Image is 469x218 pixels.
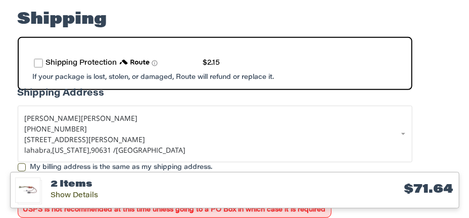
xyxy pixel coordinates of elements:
a: Enter or select a different address [18,106,412,162]
label: My billing address is the same as my shipping address. [18,163,412,171]
span: [PERSON_NAME] [81,113,138,123]
span: [US_STATE], [53,145,91,155]
span: Learn more [152,60,158,66]
span: 90631 / [91,145,116,155]
a: Show Details [51,192,98,199]
span: lahabra, [25,145,53,155]
span: Shipping Protection [46,60,117,67]
img: Digitrax ~ N Scale ~ Premium 1 Amp 4 Function 16 bit Sound Decoder With Speaker ~ SDXN147PS [16,178,40,202]
span: [PHONE_NUMBER] [25,124,87,134]
h3: $71.64 [252,182,454,198]
legend: Shipping Address [18,87,105,106]
span: [STREET_ADDRESS][PERSON_NAME] [25,135,146,144]
span: [PERSON_NAME] [25,113,81,123]
div: $2.15 [203,58,220,69]
h2: Shipping [18,10,107,30]
div: route shipping protection selector element [34,53,396,74]
span: [GEOGRAPHIC_DATA] [116,145,186,155]
span: USPS is not recommended at this time unless going to a PO Box in which case it is required [18,202,332,218]
h3: 2 Items [51,179,252,191]
span: If your package is lost, stolen, or damaged, Route will refund or replace it. [33,74,274,80]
